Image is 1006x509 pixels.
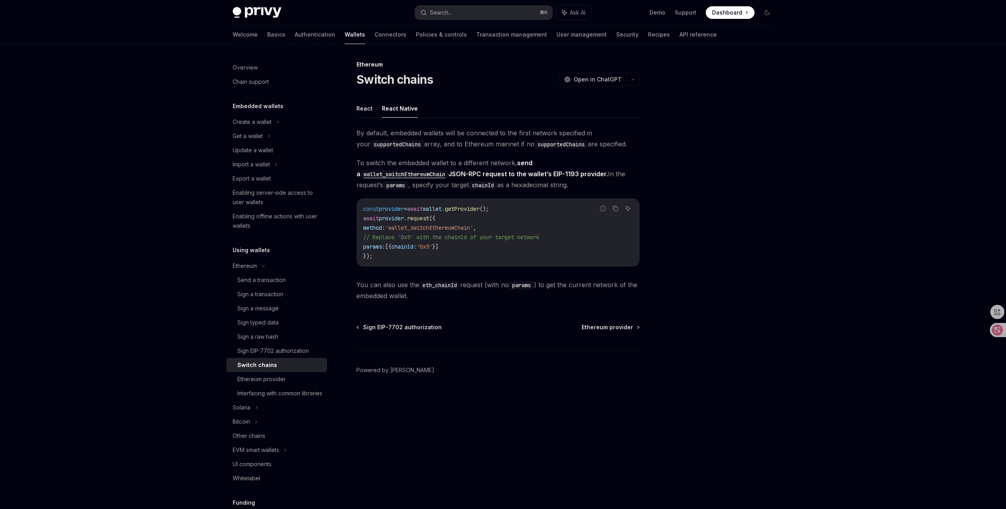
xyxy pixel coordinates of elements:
code: supportedChains [371,140,424,149]
button: Copy the contents from the code block [610,203,620,214]
span: Dashboard [712,9,742,17]
h5: Using wallets [233,245,270,255]
span: Open in ChatGPT [574,76,622,83]
a: Powered by [PERSON_NAME] [356,366,434,374]
a: Sign EIP-7702 authorization [357,323,442,331]
button: Open in ChatGPT [559,73,626,86]
a: Recipes [648,25,670,44]
code: eth_chainId [419,281,460,290]
h1: Switch chains [356,72,433,87]
span: }); [363,253,373,260]
div: Sign EIP-7702 authorization [237,346,309,356]
div: Search... [430,8,452,17]
div: Solana [233,403,250,412]
div: Switch chains [237,360,277,370]
a: Transaction management [476,25,547,44]
span: ⌘ K [540,9,548,16]
h5: Embedded wallets [233,101,283,111]
span: . [404,215,407,222]
img: dark logo [233,7,281,18]
div: Sign a message [237,304,279,313]
span: Ethereum provider [582,323,633,331]
span: , [473,224,476,231]
a: UI components [226,457,327,471]
button: React Native [382,99,418,118]
div: Other chains [233,431,265,441]
a: Security [616,25,639,44]
a: Sign typed data [226,315,327,330]
code: supportedChains [534,140,588,149]
div: Overview [233,63,258,72]
a: Sign a raw hash [226,330,327,344]
a: Send a transaction [226,273,327,287]
span: provider [379,205,404,212]
div: Import a wallet [233,160,270,169]
div: Ethereum [233,261,257,271]
a: Demo [650,9,665,17]
code: params [383,181,408,190]
span: = [404,205,407,212]
a: Connectors [374,25,406,44]
div: Get a wallet [233,131,263,141]
button: Ask AI [556,6,591,20]
div: Create a wallet [233,117,272,127]
span: const [363,205,379,212]
div: EVM smart wallets [233,445,279,455]
div: Export a wallet [233,174,271,183]
a: Ethereum provider [226,372,327,386]
h5: Funding [233,498,255,507]
a: Welcome [233,25,258,44]
span: await [407,205,423,212]
span: By default, embedded wallets will be connected to the first network specified in your array, and ... [356,127,640,149]
a: Support [675,9,696,17]
span: ({ [429,215,435,222]
a: Wallets [345,25,365,44]
a: Dashboard [706,6,754,19]
span: Sign EIP-7702 authorization [363,323,442,331]
span: [{ [385,243,391,250]
a: Enabling server-side access to user wallets [226,186,327,209]
a: Sign EIP-7702 authorization [226,344,327,358]
span: getProvider [445,205,479,212]
a: User management [556,25,607,44]
span: request [407,215,429,222]
div: Enabling offline actions with user wallets [233,212,322,231]
a: Whitelabel [226,471,327,485]
span: provider [379,215,404,222]
div: Sign a raw hash [237,332,278,341]
div: Chain support [233,77,269,87]
a: Enabling offline actions with user wallets [226,209,327,233]
span: wallet [423,205,442,212]
button: React [356,99,373,118]
span: 'wallet_switchEthereumChain' [385,224,473,231]
a: Other chains [226,429,327,443]
span: params: [363,243,385,250]
div: Interfacing with common libraries [237,389,322,398]
button: Ask AI [623,203,633,214]
a: Chain support [226,75,327,89]
span: chainId: [391,243,417,250]
span: method: [363,224,385,231]
span: '0x5' [417,243,432,250]
a: Sign a message [226,301,327,315]
a: wallet_switchEthereumChain [360,170,448,178]
div: Bitcoin [233,417,250,426]
code: params [509,281,534,290]
a: Basics [267,25,285,44]
span: You can also use the request (with no ) to get the current network of the embedded wallet. [356,279,640,301]
span: await [363,215,379,222]
a: Ethereum provider [582,323,639,331]
button: Toggle dark mode [761,6,773,19]
span: Ask AI [570,9,586,17]
div: Ethereum [356,61,640,68]
a: Switch chains [226,358,327,372]
span: To switch the embedded wallet to a different network, In the request’s , specify your target as a... [356,157,640,190]
div: Send a transaction [237,275,286,285]
a: Update a wallet [226,143,327,157]
span: . [442,205,445,212]
a: Export a wallet [226,172,327,186]
span: // Replace '0x5' with the chainId of your target network [363,234,539,241]
div: Sign a transaction [237,290,283,299]
div: Whitelabel [233,474,260,483]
